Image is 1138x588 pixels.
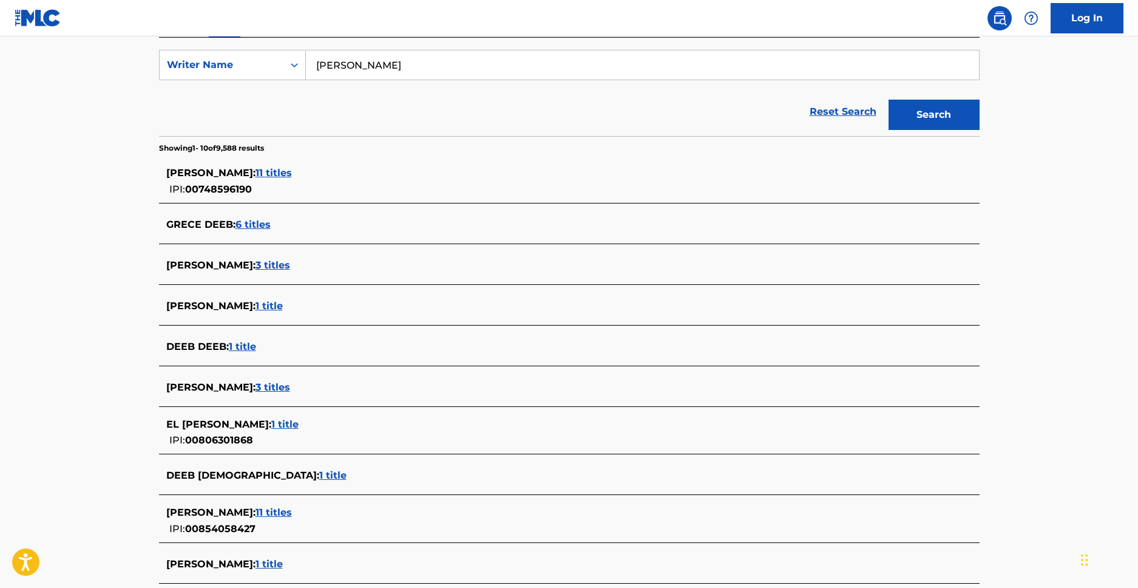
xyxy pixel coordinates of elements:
span: 00854058427 [185,523,256,535]
form: Search Form [159,50,980,136]
span: [PERSON_NAME] : [166,300,256,312]
span: [PERSON_NAME] : [166,167,256,179]
div: Help [1019,6,1043,30]
span: 3 titles [256,381,290,393]
span: [PERSON_NAME] : [166,381,256,393]
span: DEEB [DEMOGRAPHIC_DATA] : [166,470,319,481]
span: 11 titles [256,167,292,179]
span: DEEB DEEB : [166,341,229,352]
span: 1 title [256,558,283,570]
img: help [1024,11,1038,26]
a: Log In [1051,3,1123,33]
span: EL [PERSON_NAME] : [166,419,271,430]
span: [PERSON_NAME] : [166,507,256,518]
span: 11 titles [256,507,292,518]
a: Reset Search [804,98,882,125]
span: IPI: [169,523,185,535]
span: [PERSON_NAME] : [166,259,256,271]
button: Search [889,100,980,130]
span: 00748596190 [185,183,252,195]
span: GRECE DEEB : [166,219,235,230]
span: 6 titles [235,219,271,230]
span: 3 titles [256,259,290,271]
img: MLC Logo [15,9,61,27]
span: 1 title [319,470,347,481]
span: IPI: [169,183,185,195]
p: Showing 1 - 10 of 9,588 results [159,143,264,154]
img: search [992,11,1007,26]
span: IPI: [169,434,185,446]
span: 00806301868 [185,434,253,446]
span: 1 title [256,300,283,312]
a: Public Search [987,6,1012,30]
span: 1 title [271,419,299,430]
div: Writer Name [167,58,276,72]
span: [PERSON_NAME] : [166,558,256,570]
span: 1 title [229,341,256,352]
div: Drag [1081,542,1088,578]
iframe: Chat Widget [1077,530,1138,588]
